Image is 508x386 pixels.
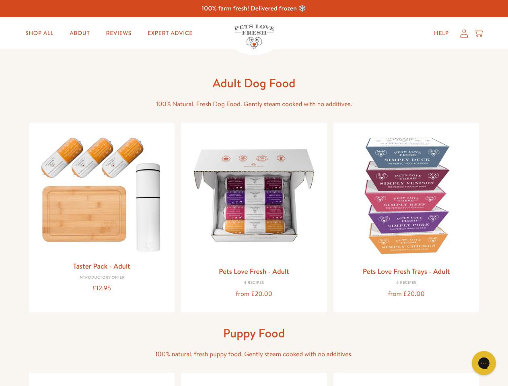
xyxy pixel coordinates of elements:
[187,289,321,300] div: from £20.00
[19,25,60,41] a: Shop All
[35,129,169,257] img: Taster Pack - Adult
[99,25,138,41] a: Reviews
[468,348,500,378] iframe: Gorgias live chat messenger
[363,266,450,276] a: Pets Love Fresh Trays - Adult
[187,281,321,285] div: 4 Recipes
[155,350,353,359] span: 100% natural, fresh puppy food. Gently steam cooked with no additives.
[340,281,473,285] div: 4 Recipes
[125,325,383,341] h1: Puppy Food
[73,261,130,271] a: Taster Pack - Adult
[63,25,96,41] a: About
[141,25,199,41] a: Expert Advice
[187,129,321,262] img: Pets Love Fresh - Adult
[340,129,473,262] img: Pets Love Fresh Trays - Adult
[35,275,169,280] div: Introductory Offer
[125,75,383,91] h1: Adult Dog Food
[156,100,352,109] span: 100% Natural, Fresh Dog Food. Gently steam cooked with no additives.
[340,289,473,300] div: from £20.00
[35,283,169,294] div: £12.95
[219,266,289,276] a: Pets Love Fresh - Adult
[234,25,274,49] img: Pets Love Fresh
[428,25,455,41] a: Help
